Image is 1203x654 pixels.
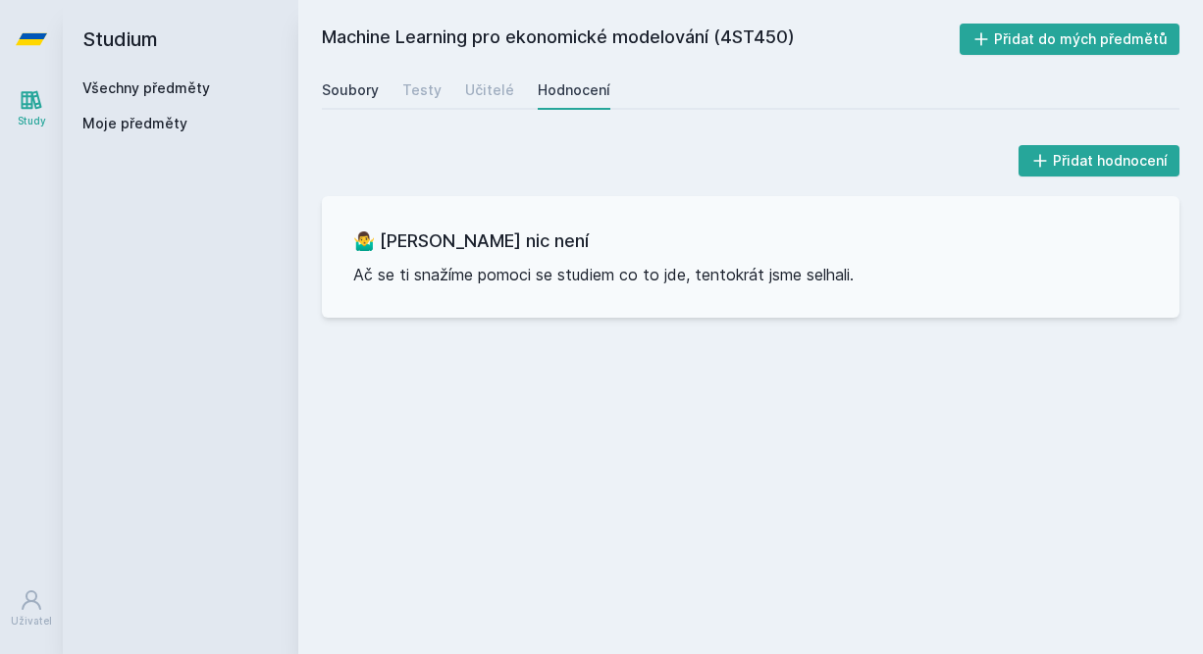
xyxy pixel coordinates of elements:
h3: 🤷‍♂️ [PERSON_NAME] nic není [353,227,1148,255]
a: Soubory [322,71,379,110]
p: Ač se ti snažíme pomoci se studiem co to jde, tentokrát jsme selhali. [353,263,1148,286]
div: Uživatel [11,614,52,629]
button: Přidat hodnocení [1019,145,1180,176]
div: Study [18,114,46,128]
button: Přidat do mých předmětů [960,24,1180,55]
div: Učitelé [465,80,514,100]
div: Hodnocení [538,80,610,100]
a: Uživatel [4,579,59,638]
h2: Machine Learning pro ekonomické modelování (4ST450) [322,24,960,55]
a: Všechny předměty [82,79,210,96]
a: Hodnocení [538,71,610,110]
a: Učitelé [465,71,514,110]
a: Testy [402,71,442,110]
a: Study [4,78,59,138]
span: Moje předměty [82,114,187,133]
div: Soubory [322,80,379,100]
div: Testy [402,80,442,100]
